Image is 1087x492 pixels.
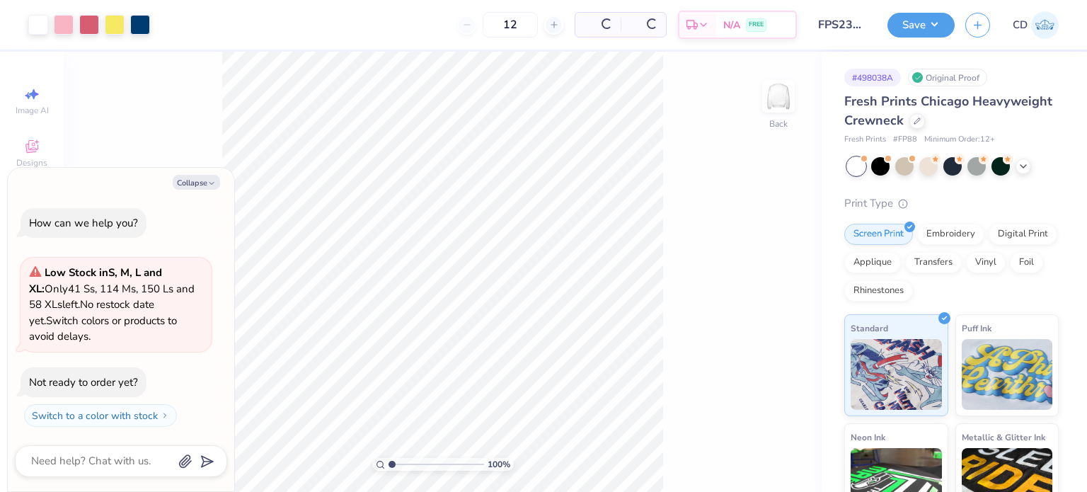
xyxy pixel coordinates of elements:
[966,252,1006,273] div: Vinyl
[1013,11,1059,39] a: CD
[16,157,47,168] span: Designs
[962,430,1045,445] span: Metallic & Glitter Ink
[887,13,955,38] button: Save
[29,297,154,328] span: No restock date yet.
[764,82,793,110] img: Back
[24,404,177,427] button: Switch to a color with stock
[749,20,764,30] span: FREE
[924,134,995,146] span: Minimum Order: 12 +
[1031,11,1059,39] img: Crishel Dayo Isa
[851,321,888,336] span: Standard
[851,430,885,445] span: Neon Ink
[807,11,877,39] input: Untitled Design
[29,216,138,230] div: How can we help you?
[908,69,987,86] div: Original Proof
[483,12,538,38] input: – –
[917,224,984,245] div: Embroidery
[173,175,220,190] button: Collapse
[769,118,788,130] div: Back
[488,458,510,471] span: 100 %
[851,339,942,410] img: Standard
[844,280,913,302] div: Rhinestones
[723,18,740,33] span: N/A
[844,195,1059,212] div: Print Type
[844,252,901,273] div: Applique
[844,93,1052,129] span: Fresh Prints Chicago Heavyweight Crewneck
[16,105,49,116] span: Image AI
[844,134,886,146] span: Fresh Prints
[161,411,169,420] img: Switch to a color with stock
[29,265,195,343] span: Only 41 Ss, 114 Ms, 150 Ls and 58 XLs left. Switch colors or products to avoid delays.
[29,265,162,296] strong: Low Stock in S, M, L and XL :
[29,375,138,389] div: Not ready to order yet?
[893,134,917,146] span: # FP88
[962,339,1053,410] img: Puff Ink
[905,252,962,273] div: Transfers
[844,224,913,245] div: Screen Print
[1010,252,1043,273] div: Foil
[962,321,991,336] span: Puff Ink
[1013,17,1028,33] span: CD
[989,224,1057,245] div: Digital Print
[844,69,901,86] div: # 498038A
